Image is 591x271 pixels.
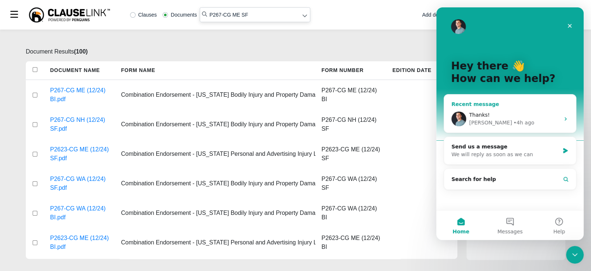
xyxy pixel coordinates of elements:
[50,234,109,251] a: P2623-CG ME (12/24) BI.pdf
[50,86,109,104] a: P267-CG ME (12/24) BI.pdf
[315,228,386,257] div: P2623-CG ME (12/24) BI
[28,7,111,23] img: ClauseLink
[115,110,315,139] div: Combination Endorsement - New Hampshire Bodily Injury and Property Damage Liability
[115,228,315,257] div: Combination Endorsement - Maine Personal and Advertising Injury Liability
[115,169,315,198] div: Combination Endorsement - Washington Bodily Injury and Property Damage Liability
[315,169,386,198] div: P267-CG WA (12/24) SF
[315,80,386,110] div: P267-CG ME (12/24) BI
[115,198,315,228] div: Combination Endorsement - Washington Bodily Injury and Property Damage Liability
[315,139,386,169] div: P2623-CG ME (12/24) SF
[115,61,315,79] h5: Form Name
[50,175,109,192] a: P267-CG WA (12/24) SF.pdf
[74,48,88,55] b: ( 100 )
[26,47,457,56] p: Document Results
[315,110,386,139] div: P267-CG NH (12/24) SF
[44,61,115,79] h5: Document Name
[50,204,109,222] a: P267-CG WA (12/24) BI.pdf
[130,12,157,17] label: Clauses
[50,145,109,163] a: P2623-CG ME (12/24) SF.pdf
[566,246,584,264] iframe: Intercom live chat
[387,61,457,79] h5: Edition Date
[115,139,315,169] div: Combination Endorsement - Maine Personal and Advertising Injury Liability
[115,80,315,110] div: Combination Endorsement - Maine Bodily Injury and Property Damage Liability
[422,11,455,19] div: Add document
[436,7,584,240] iframe: Intercom live chat
[200,7,310,22] input: Search library...
[315,61,386,79] h5: Form Number
[315,198,386,228] div: P267-CG WA (12/24) BI
[50,116,109,133] a: P267-CG NH (12/24) SF.pdf
[162,12,197,17] label: Documents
